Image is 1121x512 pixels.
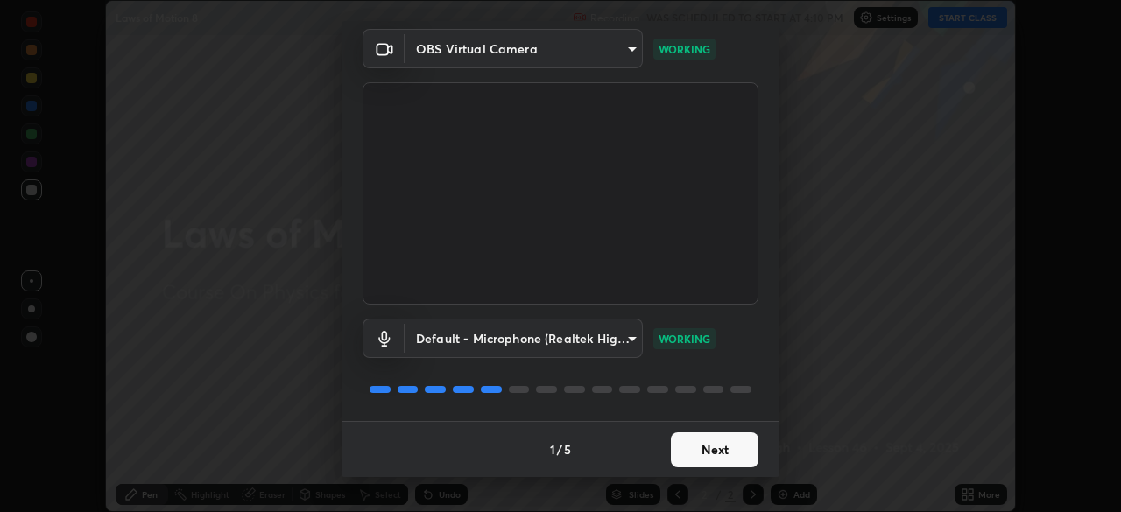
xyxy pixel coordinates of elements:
[659,41,710,57] p: WORKING
[564,440,571,459] h4: 5
[659,331,710,347] p: WORKING
[405,29,643,68] div: OBS Virtual Camera
[671,432,758,467] button: Next
[405,319,643,358] div: OBS Virtual Camera
[557,440,562,459] h4: /
[550,440,555,459] h4: 1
